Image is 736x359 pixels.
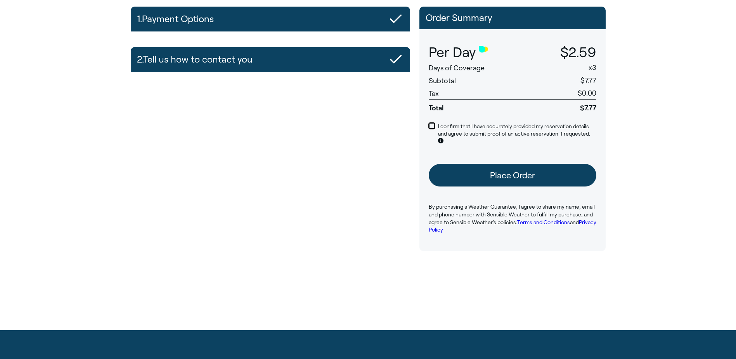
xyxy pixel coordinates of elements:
span: Per Day [429,45,476,60]
span: Subtotal [429,77,456,85]
a: Terms and Conditions [517,219,570,225]
span: x 3 [589,64,596,71]
iframe: Customer reviews powered by Trustpilot [419,263,606,318]
span: Days of Coverage [429,64,485,72]
span: $7.77 [580,77,596,84]
p: Order Summary [426,13,599,23]
span: $7.77 [531,99,596,113]
p: I confirm that I have accurately provided my reservation details and agree to submit proof of an ... [438,123,596,146]
span: Tax [429,90,439,98]
h2: 1. Payment Options [137,10,214,28]
span: Total [429,99,532,113]
button: Place Order [429,164,596,186]
h2: 2. Tell us how to contact you [137,50,253,69]
button: 1.Payment Options [131,7,410,31]
button: 2.Tell us how to contact you [131,47,410,72]
span: $2.59 [560,45,596,60]
p: By purchasing a Weather Guarantee, I agree to share my name, email and phone number with Sensible... [429,203,596,234]
span: $0.00 [578,89,596,97]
